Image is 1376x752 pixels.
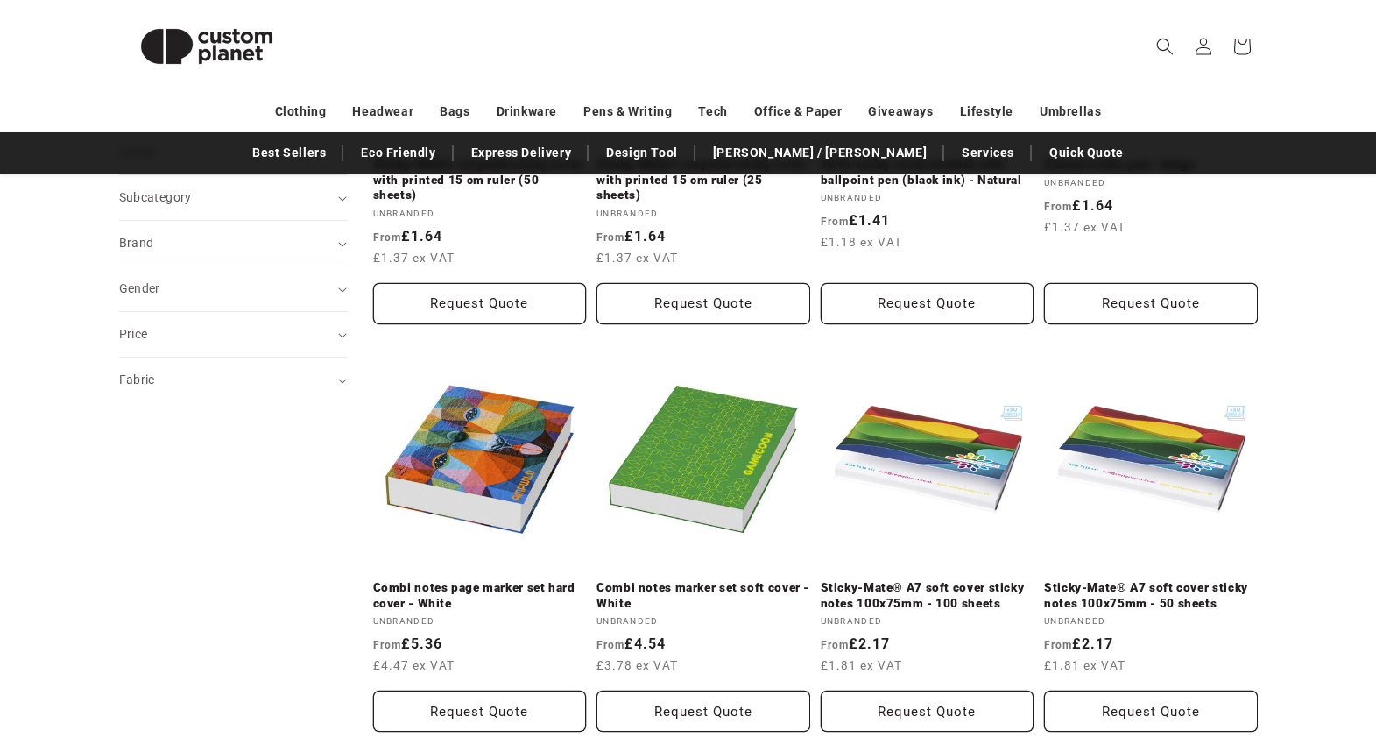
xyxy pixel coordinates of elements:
[596,580,810,611] a: Combi notes marker set soft cover - White
[1083,563,1376,752] iframe: Chat Widget
[960,96,1013,127] a: Lifestyle
[373,580,587,611] a: Combi notes page marker set hard cover - White
[462,138,581,168] a: Express Delivery
[596,283,810,324] button: Request Quote
[597,138,687,168] a: Design Tool
[119,221,347,266] summary: Brand (0 selected)
[440,96,469,127] a: Bags
[1146,27,1184,66] summary: Search
[1044,691,1258,732] button: Request Quote
[596,157,810,203] a: Sticky-Mate® recycled sticky notes with printed 15 cm ruler (25 sheets)
[754,96,842,127] a: Office & Paper
[119,312,347,357] summary: Price
[1044,580,1258,611] a: Sticky-Mate® A7 soft cover sticky notes 100x75mm - 50 sheets
[119,175,347,220] summary: Subcategory (0 selected)
[704,138,935,168] a: [PERSON_NAME] / [PERSON_NAME]
[119,281,160,295] span: Gender
[275,96,327,127] a: Clothing
[821,157,1034,188] a: Swift sticky notes booklet with ballpoint pen (black ink) - Natural
[1044,283,1258,324] button: Request Quote
[821,283,1034,324] button: Request Quote
[1041,138,1133,168] a: Quick Quote
[119,372,155,387] span: Fabric
[373,691,587,732] button: Request Quote
[119,327,148,341] span: Price
[583,96,672,127] a: Pens & Writing
[243,138,335,168] a: Best Sellers
[1040,96,1101,127] a: Umbrellas
[373,283,587,324] button: Request Quote
[698,96,727,127] a: Tech
[119,190,192,204] span: Subcategory
[373,157,587,203] a: Sticky-Mate® recycled sticky notes with printed 15 cm ruler (50 sheets)
[119,7,294,86] img: Custom Planet
[119,266,347,311] summary: Gender (0 selected)
[953,138,1023,168] a: Services
[821,691,1034,732] button: Request Quote
[352,138,444,168] a: Eco Friendly
[868,96,933,127] a: Giveaways
[596,691,810,732] button: Request Quote
[119,236,154,250] span: Brand
[352,96,413,127] a: Headwear
[119,358,347,402] summary: Fabric (0 selected)
[821,580,1034,611] a: Sticky-Mate® A7 soft cover sticky notes 100x75mm - 100 sheets
[497,96,557,127] a: Drinkware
